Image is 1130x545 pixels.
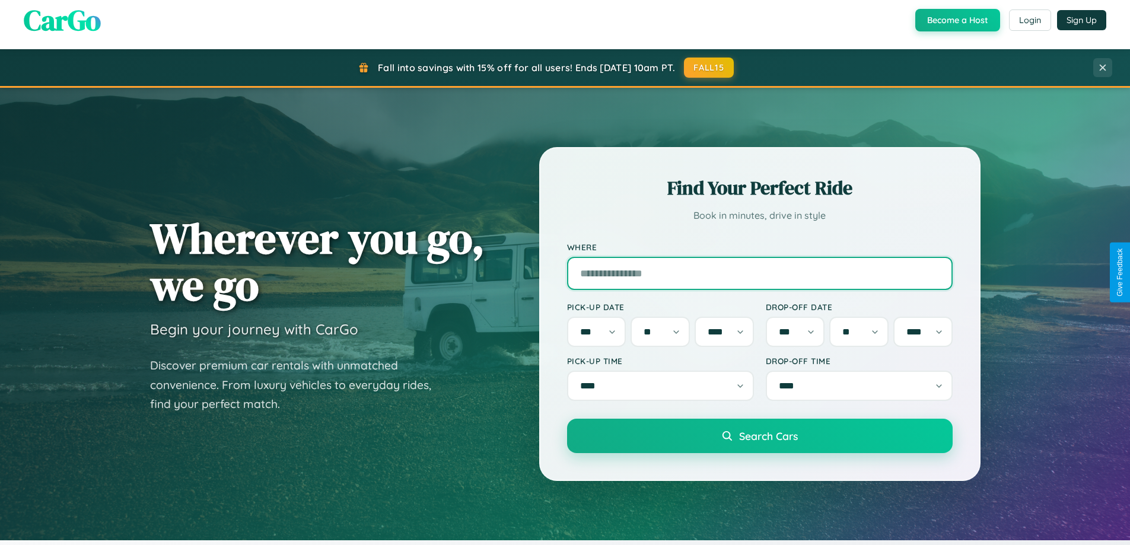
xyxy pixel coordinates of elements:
p: Book in minutes, drive in style [567,207,953,224]
span: Fall into savings with 15% off for all users! Ends [DATE] 10am PT. [378,62,675,74]
button: Sign Up [1057,10,1106,30]
div: Give Feedback [1116,248,1124,297]
label: Pick-up Time [567,356,754,366]
span: CarGo [24,1,101,40]
span: Search Cars [739,429,798,442]
p: Discover premium car rentals with unmatched convenience. From luxury vehicles to everyday rides, ... [150,356,447,414]
button: Become a Host [915,9,1000,31]
label: Drop-off Date [766,302,953,312]
h2: Find Your Perfect Ride [567,175,953,201]
label: Where [567,242,953,252]
h1: Wherever you go, we go [150,215,485,308]
label: Pick-up Date [567,302,754,312]
button: FALL15 [684,58,734,78]
button: Search Cars [567,419,953,453]
h3: Begin your journey with CarGo [150,320,358,338]
button: Login [1009,9,1051,31]
label: Drop-off Time [766,356,953,366]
